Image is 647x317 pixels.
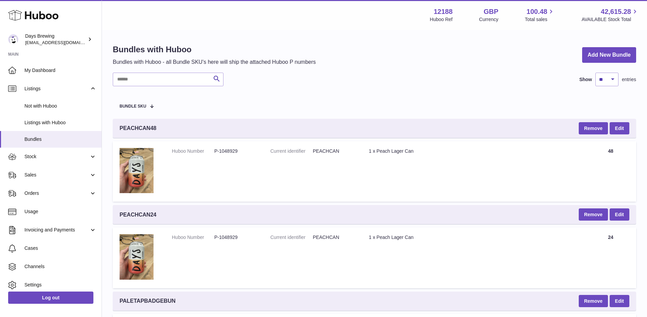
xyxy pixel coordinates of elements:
[24,172,89,178] span: Sales
[579,208,608,221] button: Remove
[8,34,18,44] img: helena@daysbrewing.com
[25,40,100,45] span: [EMAIL_ADDRESS][DOMAIN_NAME]
[601,7,631,16] span: 42,615.28
[434,7,453,16] strong: 12188
[430,16,453,23] div: Huboo Ref
[585,227,636,288] td: 24
[479,16,499,23] div: Currency
[24,153,89,160] span: Stock
[369,234,578,241] div: 1 x Peach Lager Can
[120,297,176,305] span: PALETAPBADGEBUN
[120,104,146,109] span: Bundle SKU
[369,148,578,154] div: 1 x Peach Lager Can
[484,7,498,16] strong: GBP
[525,16,555,23] span: Total sales
[24,86,89,92] span: Listings
[24,190,89,197] span: Orders
[24,103,96,109] span: Not with Huboo
[214,234,257,241] dd: P-1048929
[120,234,154,279] img: 1 x Peach Lager Can
[120,148,154,193] img: 1 x Peach Lager Can
[24,136,96,143] span: Bundles
[270,234,313,241] dt: Current identifier
[24,263,96,270] span: Channels
[172,234,214,241] dt: Huboo Number
[582,47,636,63] a: Add New Bundle
[120,125,156,132] span: PEACHCAN48
[313,148,355,154] dd: PEACHCAN
[610,295,629,307] a: Edit
[24,208,96,215] span: Usage
[313,234,355,241] dd: PEACHCAN
[113,44,316,55] h1: Bundles with Huboo
[172,148,214,154] dt: Huboo Number
[579,76,592,83] label: Show
[24,245,96,251] span: Cases
[113,58,316,66] p: Bundles with Huboo - all Bundle SKU's here will ship the attached Huboo P numbers
[581,7,639,23] a: 42,615.28 AVAILABLE Stock Total
[579,122,608,134] button: Remove
[585,141,636,202] td: 48
[24,282,96,288] span: Settings
[579,295,608,307] button: Remove
[622,76,636,83] span: entries
[610,122,629,134] a: Edit
[270,148,313,154] dt: Current identifier
[8,292,93,304] a: Log out
[525,7,555,23] a: 100.48 Total sales
[24,67,96,74] span: My Dashboard
[526,7,547,16] span: 100.48
[24,227,89,233] span: Invoicing and Payments
[581,16,639,23] span: AVAILABLE Stock Total
[120,211,156,219] span: PEACHCAN24
[610,208,629,221] a: Edit
[25,33,86,46] div: Days Brewing
[214,148,257,154] dd: P-1048929
[24,119,96,126] span: Listings with Huboo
